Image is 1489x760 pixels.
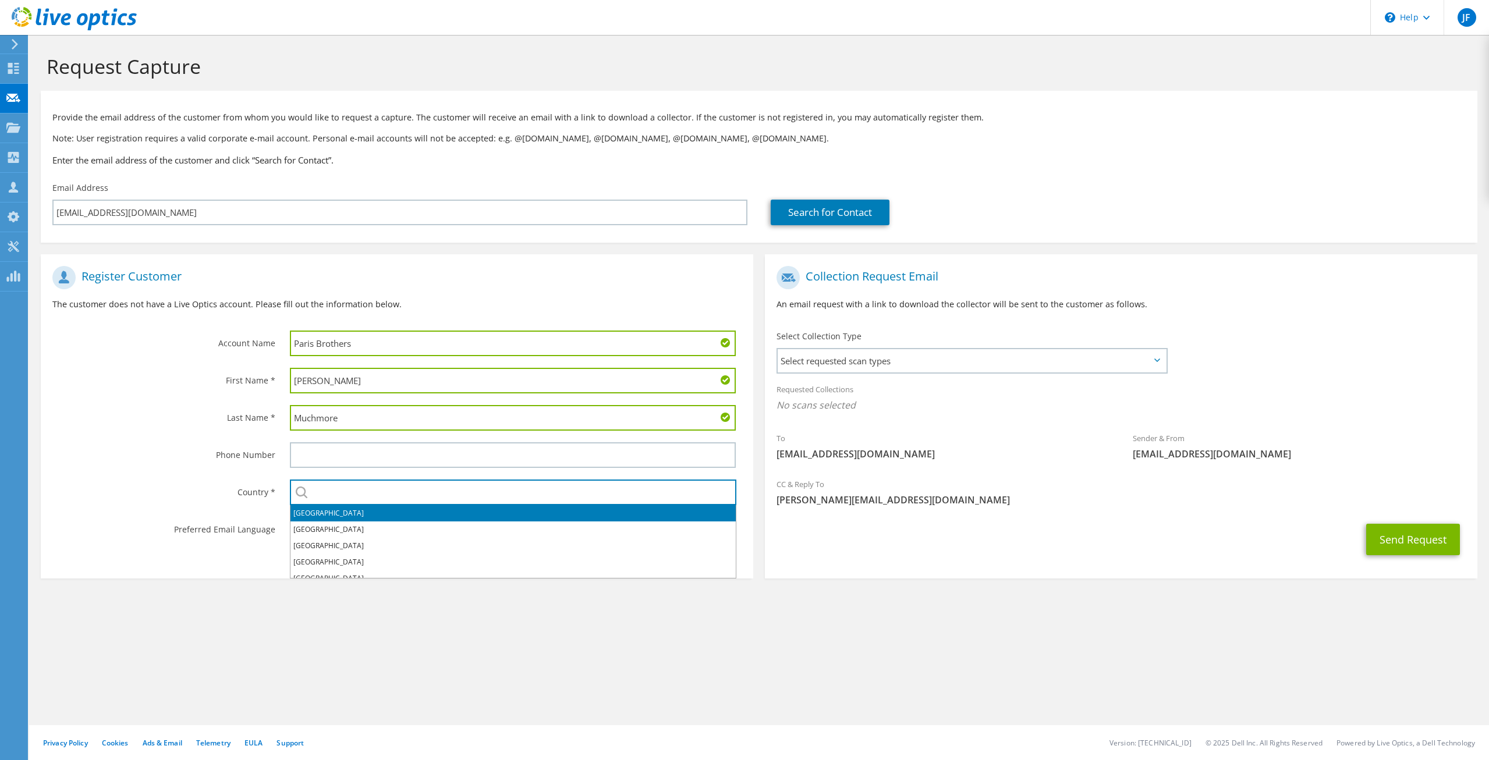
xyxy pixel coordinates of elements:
li: [GEOGRAPHIC_DATA] [290,505,736,521]
li: [GEOGRAPHIC_DATA] [290,554,736,570]
a: Telemetry [196,738,231,748]
span: JF [1458,8,1476,27]
a: Search for Contact [771,200,889,225]
p: The customer does not have a Live Optics account. Please fill out the information below. [52,298,742,311]
h3: Enter the email address of the customer and click “Search for Contact”. [52,154,1466,166]
li: Version: [TECHNICAL_ID] [1109,738,1192,748]
h1: Register Customer [52,266,736,289]
div: CC & Reply To [765,472,1477,512]
span: [EMAIL_ADDRESS][DOMAIN_NAME] [1133,448,1466,460]
span: [PERSON_NAME][EMAIL_ADDRESS][DOMAIN_NAME] [777,493,1466,506]
label: Country * [52,480,275,498]
a: EULA [244,738,263,748]
div: Requested Collections [765,377,1477,420]
div: To [765,426,1121,466]
h1: Request Capture [47,54,1466,79]
a: Privacy Policy [43,738,88,748]
label: Last Name * [52,405,275,424]
a: Cookies [102,738,129,748]
button: Send Request [1366,524,1460,555]
span: Select requested scan types [778,349,1166,372]
label: Preferred Email Language [52,517,275,535]
p: Provide the email address of the customer from whom you would like to request a capture. The cust... [52,111,1466,124]
a: Support [276,738,304,748]
label: Email Address [52,182,108,194]
span: [EMAIL_ADDRESS][DOMAIN_NAME] [777,448,1109,460]
li: [GEOGRAPHIC_DATA] [290,570,736,587]
label: Account Name [52,331,275,349]
li: [GEOGRAPHIC_DATA] [290,521,736,538]
label: Phone Number [52,442,275,461]
li: © 2025 Dell Inc. All Rights Reserved [1206,738,1323,748]
h1: Collection Request Email [777,266,1460,289]
p: An email request with a link to download the collector will be sent to the customer as follows. [777,298,1466,311]
li: Powered by Live Optics, a Dell Technology [1336,738,1475,748]
label: Select Collection Type [777,331,862,342]
div: Sender & From [1121,426,1477,466]
li: [GEOGRAPHIC_DATA] [290,538,736,554]
span: No scans selected [777,399,1466,411]
label: First Name * [52,368,275,386]
a: Ads & Email [143,738,182,748]
p: Note: User registration requires a valid corporate e-mail account. Personal e-mail accounts will ... [52,132,1466,145]
svg: \n [1385,12,1395,23]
